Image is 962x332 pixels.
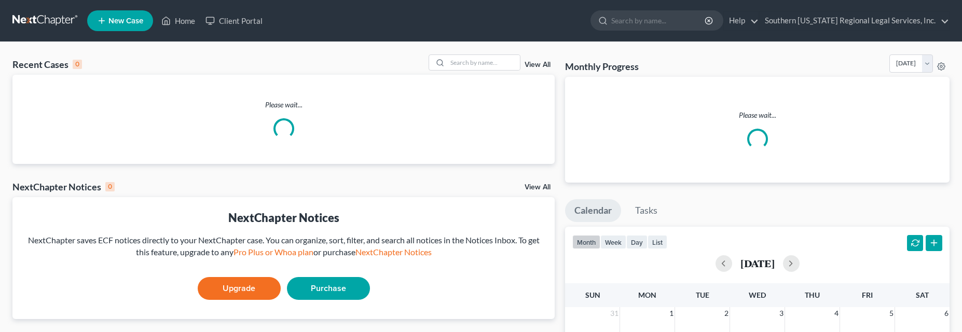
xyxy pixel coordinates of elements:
[21,234,546,258] div: NextChapter saves ECF notices directly to your NextChapter case. You can organize, sort, filter, ...
[573,110,941,120] p: Please wait...
[572,235,600,249] button: month
[525,184,551,191] a: View All
[943,307,950,320] span: 6
[287,277,370,300] a: Purchase
[760,11,949,30] a: Southern [US_STATE] Regional Legal Services, Inc.
[749,290,766,299] span: Wed
[862,290,873,299] span: Fri
[723,307,730,320] span: 2
[73,60,82,69] div: 0
[638,290,656,299] span: Mon
[21,210,546,226] div: NextChapter Notices
[585,290,600,299] span: Sun
[609,307,620,320] span: 31
[447,55,520,70] input: Search by name...
[805,290,820,299] span: Thu
[565,60,639,73] h3: Monthly Progress
[740,258,775,269] h2: [DATE]
[778,307,785,320] span: 3
[198,277,281,300] a: Upgrade
[626,199,667,222] a: Tasks
[648,235,667,249] button: list
[105,182,115,191] div: 0
[626,235,648,249] button: day
[200,11,268,30] a: Client Portal
[108,17,143,25] span: New Case
[12,181,115,193] div: NextChapter Notices
[724,11,759,30] a: Help
[916,290,929,299] span: Sat
[565,199,621,222] a: Calendar
[233,247,313,257] a: Pro Plus or Whoa plan
[833,307,840,320] span: 4
[668,307,675,320] span: 1
[156,11,200,30] a: Home
[525,61,551,68] a: View All
[12,100,555,110] p: Please wait...
[611,11,706,30] input: Search by name...
[696,290,709,299] span: Tue
[355,247,432,257] a: NextChapter Notices
[600,235,626,249] button: week
[12,58,82,71] div: Recent Cases
[888,307,895,320] span: 5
